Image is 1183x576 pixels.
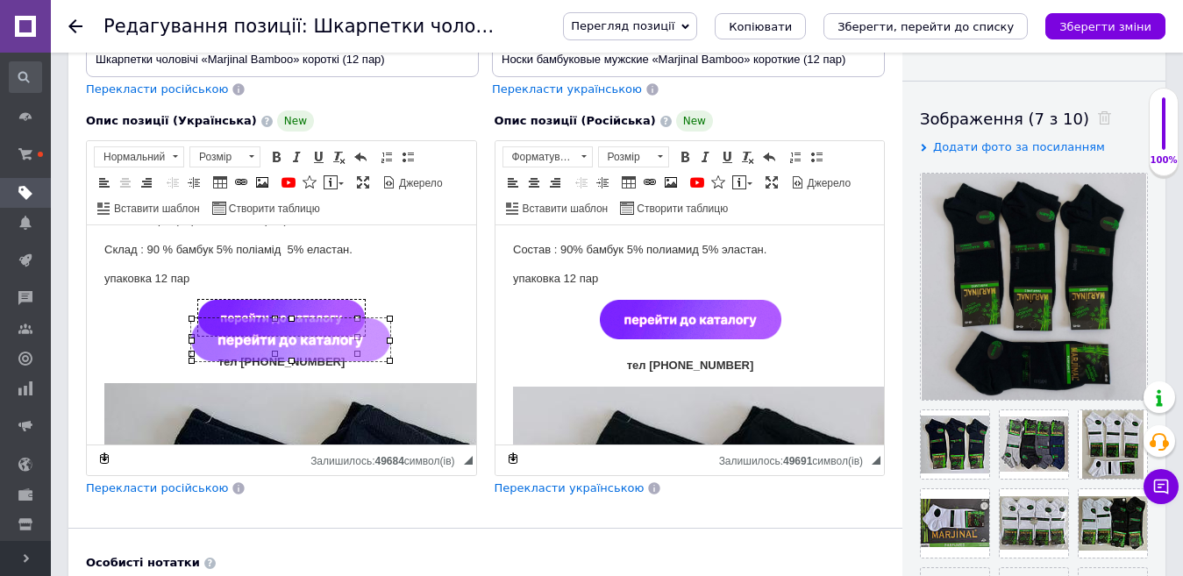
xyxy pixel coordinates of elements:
[163,173,182,192] a: Зменшити відступ
[351,147,370,167] a: Повернути (Ctrl+Z)
[492,42,885,77] input: Наприклад, H&M жіноча сукня зелена 38 розмір вечірня максі з блискітками
[571,19,674,32] span: Перегляд позиції
[95,147,167,167] span: Нормальний
[398,147,417,167] a: Вставити/видалити маркований список
[492,82,642,96] span: Перекласти українською
[95,173,114,192] a: По лівому краю
[786,147,805,167] a: Вставити/видалити нумерований список
[377,147,396,167] a: Вставити/видалити нумерований список
[310,451,463,467] div: Кiлькiсть символiв
[184,173,203,192] a: Збільшити відступ
[137,173,156,192] a: По правому краю
[253,173,272,192] a: Зображення
[807,147,826,167] a: Вставити/видалити маркований список
[103,16,853,37] h1: Редагування позиції: Шкарпетки чоловічі «Marjinal Bamboo» короткі (12 пар)
[696,147,716,167] a: Курсив (Ctrl+I)
[190,147,243,167] span: Розмір
[232,173,251,192] a: Вставити/Редагувати посилання (Ctrl+L)
[495,114,656,127] span: Опис позиції (Російська)
[86,82,228,96] span: Перекласти російською
[805,176,852,191] span: Джерело
[86,114,257,127] span: Опис позиції (Українська)
[661,173,681,192] a: Зображення
[617,198,730,217] a: Створити таблицю
[823,13,1028,39] button: Зберегти, перейти до списку
[111,202,200,217] span: Вставити шаблон
[95,198,203,217] a: Вставити шаблон
[95,449,114,468] a: Зробити резервну копію зараз
[730,173,755,192] a: Вставити повідомлення
[759,147,779,167] a: Повернути (Ctrl+Z)
[1059,20,1151,33] i: Зберегти зміни
[86,556,200,569] b: Особисті нотатки
[545,173,565,192] a: По правому краю
[738,147,758,167] a: Видалити форматування
[321,173,346,192] a: Вставити повідомлення
[279,173,298,192] a: Додати відео з YouTube
[86,481,228,494] span: Перекласти російською
[189,146,260,167] a: Розмір
[788,173,854,192] a: Джерело
[572,173,591,192] a: Зменшити відступ
[920,108,1148,130] div: Зображення (7 з 10)
[783,455,812,467] span: 49691
[634,202,728,217] span: Створити таблицю
[524,173,544,192] a: По центру
[1149,88,1179,176] div: 100% Якість заповнення
[464,456,473,465] span: Потягніть для зміни розмірів
[676,110,713,132] span: New
[1150,154,1178,167] div: 100%
[374,455,403,467] span: 49684
[1144,469,1179,504] button: Чат з покупцем
[330,147,349,167] a: Видалити форматування
[116,173,135,192] a: По центру
[210,198,323,217] a: Створити таблицю
[719,451,872,467] div: Кiлькiсть символiв
[277,110,314,132] span: New
[267,147,286,167] a: Жирний (Ctrl+B)
[86,42,479,77] input: Наприклад, H&M жіноча сукня зелена 38 розмір вечірня максі з блискітками
[598,146,669,167] a: Розмір
[933,140,1105,153] span: Додати фото за посиланням
[872,456,880,465] span: Потягніть для зміни розмірів
[87,225,476,444] iframe: Редактор, 59E56D53-82E7-4BEF-8D1A-B8B675E9A7F9
[1045,13,1165,39] button: Зберегти зміни
[688,173,707,192] a: Додати відео з YouTube
[593,173,612,192] a: Збільшити відступ
[309,147,328,167] a: Підкреслений (Ctrl+U)
[503,147,575,167] span: Форматування
[210,173,230,192] a: Таблиця
[94,146,184,167] a: Нормальний
[715,13,806,39] button: Копіювати
[717,147,737,167] a: Підкреслений (Ctrl+U)
[353,173,373,192] a: Максимізувати
[495,481,645,494] span: Перекласти українською
[837,20,1014,33] i: Зберегти, перейти до списку
[675,147,695,167] a: Жирний (Ctrl+B)
[640,173,659,192] a: Вставити/Редагувати посилання (Ctrl+L)
[495,225,885,444] iframe: Редактор, 21F4515C-4E71-460C-9292-22E239E69AC4
[520,202,609,217] span: Вставити шаблон
[68,19,82,33] div: Повернутися назад
[380,173,445,192] a: Джерело
[503,198,611,217] a: Вставити шаблон
[502,146,593,167] a: Форматування
[300,173,319,192] a: Вставити іконку
[226,202,320,217] span: Створити таблицю
[396,176,443,191] span: Джерело
[503,449,523,468] a: Зробити резервну копію зараз
[599,147,652,167] span: Розмір
[619,173,638,192] a: Таблиця
[762,173,781,192] a: Максимізувати
[288,147,307,167] a: Курсив (Ctrl+I)
[503,173,523,192] a: По лівому краю
[729,20,792,33] span: Копіювати
[709,173,728,192] a: Вставити іконку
